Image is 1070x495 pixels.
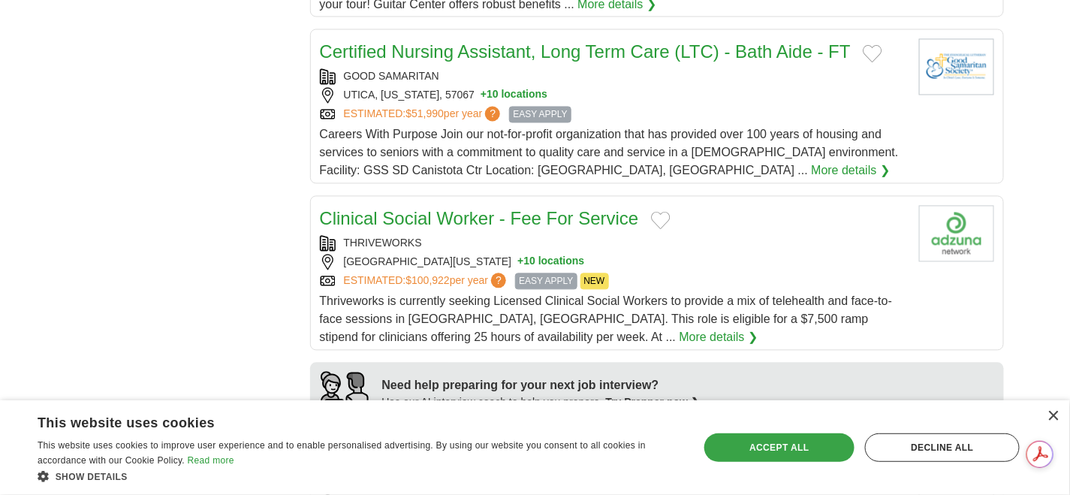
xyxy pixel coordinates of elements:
div: UTICA, [US_STATE], 57067 [320,88,907,104]
a: GOOD SAMARITAN [344,71,439,83]
div: Accept all [704,433,854,462]
div: Show details [38,469,680,484]
span: ? [485,107,500,122]
span: ? [491,273,506,288]
span: NEW [580,273,609,290]
div: [GEOGRAPHIC_DATA][US_STATE] [320,255,907,270]
img: Good Samaritan Society logo [919,39,994,95]
span: Thriveworks is currently seeking Licensed Clinical Social Workers to provide a mix of telehealth ... [320,295,893,344]
button: Add to favorite jobs [651,212,671,230]
a: More details ❯ [812,162,891,180]
div: This website uses cookies [38,409,642,432]
button: +10 locations [517,255,584,270]
div: THRIVEWORKS [320,236,907,252]
a: Certified Nursing Assistant, Long Term Care (LTC) - Bath Aide - FT [320,42,851,62]
div: Close [1047,411,1059,422]
span: EASY APPLY [509,107,571,123]
button: +10 locations [481,88,547,104]
a: ESTIMATED:$100,922per year? [344,273,510,290]
img: Company logo [919,206,994,262]
span: EASY APPLY [515,273,577,290]
span: $51,990 [405,108,444,120]
span: + [481,88,487,104]
button: Add to favorite jobs [863,45,882,63]
span: Show details [56,472,128,482]
div: Use our AI interview coach to help you prepare. [382,395,701,411]
span: $100,922 [405,275,449,287]
a: Try Prepper now ❯ [606,397,701,409]
a: Read more, opens a new window [188,455,234,466]
span: This website uses cookies to improve user experience and to enable personalised advertising. By u... [38,440,646,466]
a: ESTIMATED:$51,990per year? [344,107,504,123]
span: Careers With Purpose Join our not-for-profit organization that has provided over 100 years of hou... [320,128,899,177]
div: Decline all [865,433,1020,462]
span: + [517,255,523,270]
div: Need help preparing for your next job interview? [382,377,701,395]
a: More details ❯ [680,329,758,347]
a: Clinical Social Worker - Fee For Service [320,209,639,229]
